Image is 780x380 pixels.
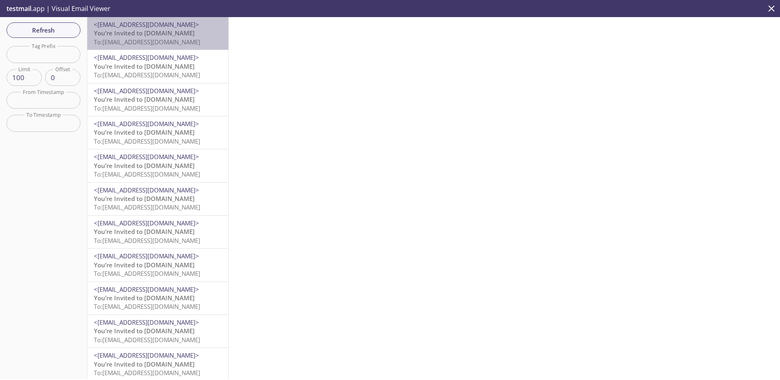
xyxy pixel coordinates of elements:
div: <[EMAIL_ADDRESS][DOMAIN_NAME]>You’re Invited to [DOMAIN_NAME]To:[EMAIL_ADDRESS][DOMAIN_NAME] [87,216,228,248]
span: <[EMAIL_ADDRESS][DOMAIN_NAME]> [94,87,199,95]
span: <[EMAIL_ADDRESS][DOMAIN_NAME]> [94,318,199,326]
span: You’re Invited to [DOMAIN_NAME] [94,227,195,236]
span: You’re Invited to [DOMAIN_NAME] [94,194,195,203]
span: <[EMAIL_ADDRESS][DOMAIN_NAME]> [94,252,199,260]
span: To: [EMAIL_ADDRESS][DOMAIN_NAME] [94,104,200,112]
span: To: [EMAIL_ADDRESS][DOMAIN_NAME] [94,369,200,377]
span: To: [EMAIL_ADDRESS][DOMAIN_NAME] [94,236,200,245]
span: Refresh [13,25,74,35]
span: You’re Invited to [DOMAIN_NAME] [94,162,195,170]
span: To: [EMAIL_ADDRESS][DOMAIN_NAME] [94,269,200,277]
div: <[EMAIL_ADDRESS][DOMAIN_NAME]>You’re Invited to [DOMAIN_NAME]To:[EMAIL_ADDRESS][DOMAIN_NAME] [87,116,228,149]
div: <[EMAIL_ADDRESS][DOMAIN_NAME]>You’re Invited to [DOMAIN_NAME]To:[EMAIL_ADDRESS][DOMAIN_NAME] [87,17,228,50]
div: <[EMAIL_ADDRESS][DOMAIN_NAME]>You’re Invited to [DOMAIN_NAME]To:[EMAIL_ADDRESS][DOMAIN_NAME] [87,249,228,281]
span: To: [EMAIL_ADDRESS][DOMAIN_NAME] [94,170,200,178]
span: <[EMAIL_ADDRESS][DOMAIN_NAME]> [94,351,199,359]
span: You’re Invited to [DOMAIN_NAME] [94,294,195,302]
span: testmail [6,4,31,13]
span: <[EMAIL_ADDRESS][DOMAIN_NAME]> [94,153,199,161]
div: <[EMAIL_ADDRESS][DOMAIN_NAME]>You’re Invited to [DOMAIN_NAME]To:[EMAIL_ADDRESS][DOMAIN_NAME] [87,315,228,347]
span: You’re Invited to [DOMAIN_NAME] [94,128,195,136]
span: <[EMAIL_ADDRESS][DOMAIN_NAME]> [94,219,199,227]
div: <[EMAIL_ADDRESS][DOMAIN_NAME]>You’re Invited to [DOMAIN_NAME]To:[EMAIL_ADDRESS][DOMAIN_NAME] [87,183,228,215]
span: You’re Invited to [DOMAIN_NAME] [94,95,195,103]
span: You’re Invited to [DOMAIN_NAME] [94,261,195,269]
span: To: [EMAIL_ADDRESS][DOMAIN_NAME] [94,137,200,145]
span: <[EMAIL_ADDRESS][DOMAIN_NAME]> [94,53,199,61]
div: <[EMAIL_ADDRESS][DOMAIN_NAME]>You’re Invited to [DOMAIN_NAME]To:[EMAIL_ADDRESS][DOMAIN_NAME] [87,50,228,83]
span: <[EMAIL_ADDRESS][DOMAIN_NAME]> [94,20,199,28]
span: You’re Invited to [DOMAIN_NAME] [94,360,195,368]
span: To: [EMAIL_ADDRESS][DOMAIN_NAME] [94,302,200,310]
span: To: [EMAIL_ADDRESS][DOMAIN_NAME] [94,336,200,344]
span: <[EMAIL_ADDRESS][DOMAIN_NAME]> [94,285,199,293]
span: <[EMAIL_ADDRESS][DOMAIN_NAME]> [94,186,199,194]
span: You’re Invited to [DOMAIN_NAME] [94,62,195,70]
span: To: [EMAIL_ADDRESS][DOMAIN_NAME] [94,71,200,79]
span: To: [EMAIL_ADDRESS][DOMAIN_NAME] [94,203,200,211]
span: You’re Invited to [DOMAIN_NAME] [94,327,195,335]
div: <[EMAIL_ADDRESS][DOMAIN_NAME]>You’re Invited to [DOMAIN_NAME]To:[EMAIL_ADDRESS][DOMAIN_NAME] [87,149,228,182]
div: <[EMAIL_ADDRESS][DOMAIN_NAME]>You’re Invited to [DOMAIN_NAME]To:[EMAIL_ADDRESS][DOMAIN_NAME] [87,83,228,116]
div: <[EMAIL_ADDRESS][DOMAIN_NAME]>You’re Invited to [DOMAIN_NAME]To:[EMAIL_ADDRESS][DOMAIN_NAME] [87,282,228,314]
span: <[EMAIL_ADDRESS][DOMAIN_NAME]> [94,120,199,128]
span: To: [EMAIL_ADDRESS][DOMAIN_NAME] [94,38,200,46]
span: You’re Invited to [DOMAIN_NAME] [94,29,195,37]
button: Refresh [6,22,80,38]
